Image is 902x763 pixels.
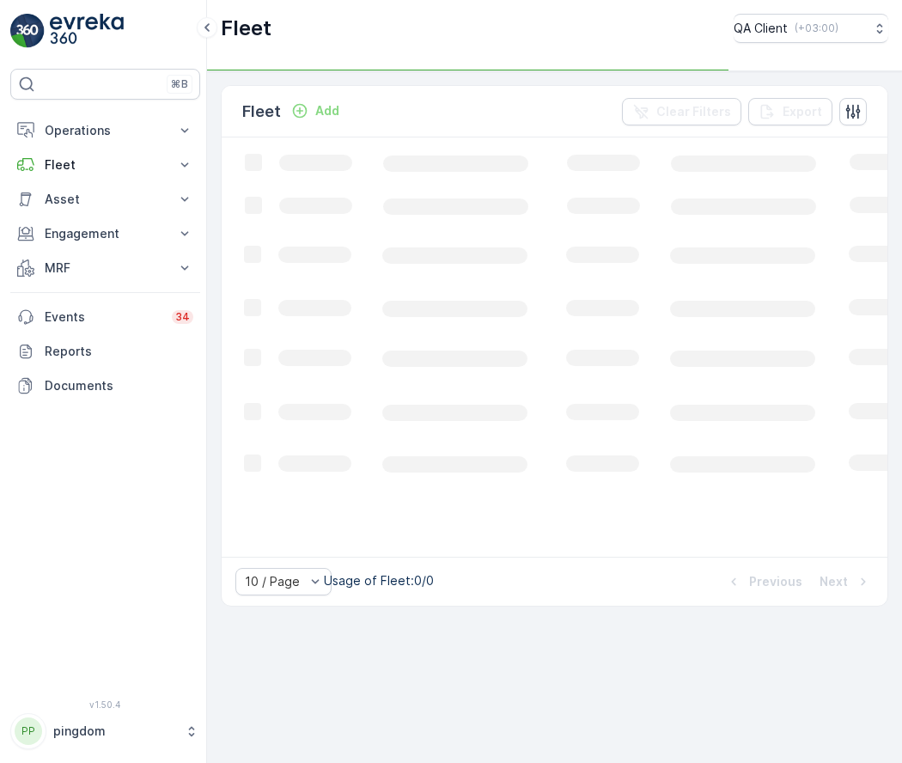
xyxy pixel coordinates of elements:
[10,182,200,217] button: Asset
[10,113,200,148] button: Operations
[45,122,166,139] p: Operations
[734,20,788,37] p: QA Client
[45,343,193,360] p: Reports
[10,334,200,369] a: Reports
[734,14,888,43] button: QA Client(+03:00)
[10,217,200,251] button: Engagement
[171,77,188,91] p: ⌘B
[175,310,190,324] p: 34
[818,571,874,592] button: Next
[10,699,200,710] span: v 1.50.4
[50,14,124,48] img: logo_light-DOdMpM7g.png
[622,98,741,125] button: Clear Filters
[10,300,200,334] a: Events34
[315,102,339,119] p: Add
[221,15,271,42] p: Fleet
[749,573,802,590] p: Previous
[783,103,822,120] p: Export
[656,103,731,120] p: Clear Filters
[10,14,45,48] img: logo
[723,571,804,592] button: Previous
[242,100,281,124] p: Fleet
[820,573,848,590] p: Next
[45,225,166,242] p: Engagement
[53,723,176,740] p: pingdom
[45,259,166,277] p: MRF
[45,156,166,174] p: Fleet
[10,251,200,285] button: MRF
[10,369,200,403] a: Documents
[45,308,162,326] p: Events
[15,717,42,745] div: PP
[324,572,434,589] p: Usage of Fleet : 0/0
[10,148,200,182] button: Fleet
[795,21,838,35] p: ( +03:00 )
[284,101,346,121] button: Add
[10,713,200,749] button: PPpingdom
[45,377,193,394] p: Documents
[748,98,832,125] button: Export
[45,191,166,208] p: Asset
